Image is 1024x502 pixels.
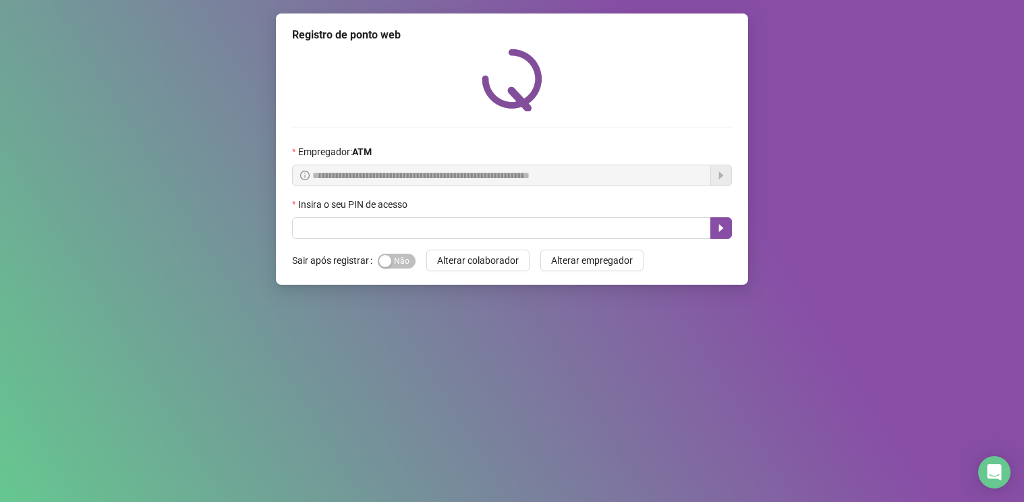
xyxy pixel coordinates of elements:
span: caret-right [716,223,727,233]
button: Alterar colaborador [426,250,530,271]
span: Alterar empregador [551,253,633,268]
label: Sair após registrar [292,250,378,271]
label: Insira o seu PIN de acesso [292,197,416,212]
span: Alterar colaborador [437,253,519,268]
strong: ATM [352,146,372,157]
img: QRPoint [482,49,542,111]
button: Alterar empregador [540,250,644,271]
span: Empregador : [298,144,372,159]
div: Registro de ponto web [292,27,732,43]
div: Open Intercom Messenger [978,456,1011,489]
span: info-circle [300,171,310,180]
